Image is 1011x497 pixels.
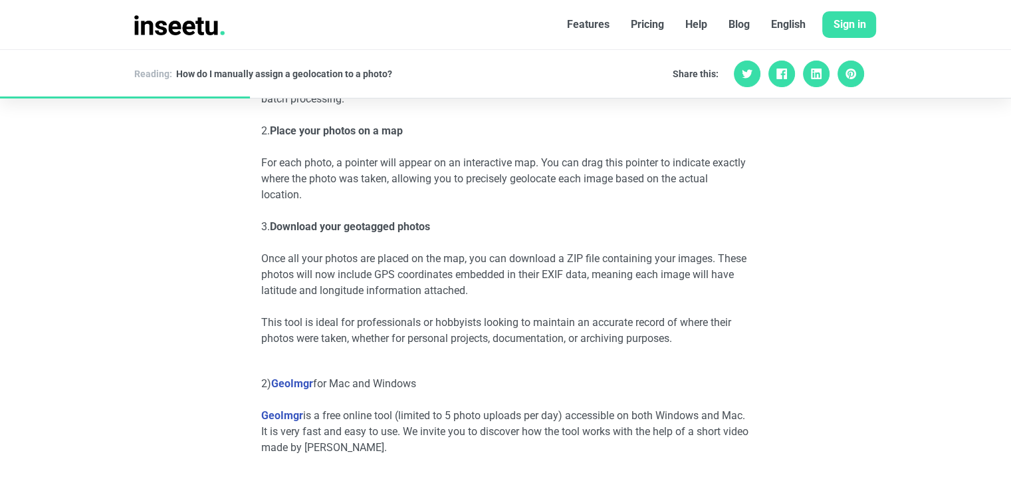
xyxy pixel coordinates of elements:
[261,251,750,299] p: Once all your photos are placed on the map, you can download a ZIP file containing your images. T...
[760,11,816,38] a: English
[717,11,760,38] a: Blog
[134,67,172,81] div: Reading:
[271,377,313,390] a: GeoImgr
[619,11,674,38] a: Pricing
[685,18,707,31] font: Help
[261,315,750,347] p: This tool is ideal for professionals or hobbyists looking to maintain an accurate record of where...
[556,11,619,38] a: Features
[261,123,750,139] p: 2.
[134,15,225,35] img: INSEETU
[672,67,718,81] span: Share this:
[270,124,403,137] strong: Place your photos on a map
[176,67,392,81] div: How do I manually assign a geolocation to a photo?
[833,18,865,31] font: Sign in
[261,409,303,422] a: GeoImgr
[261,155,750,203] p: For each photo, a pointer will appear on an interactive map. You can drag this pointer to indicat...
[822,11,876,38] a: Sign in
[261,376,750,392] p: 2) for Mac and Windows
[270,220,430,233] strong: Download your geotagged photos
[674,11,717,38] a: Help
[630,18,663,31] font: Pricing
[566,18,609,31] font: Features
[261,219,750,235] p: 3.
[261,408,750,456] p: is a free online tool (limited to 5 photo uploads per day) accessible on both Windows and Mac. It...
[728,18,749,31] font: Blog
